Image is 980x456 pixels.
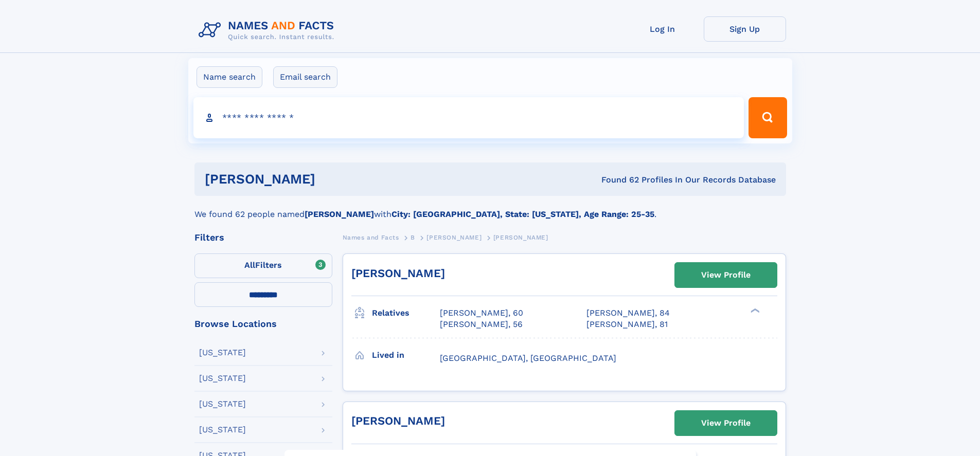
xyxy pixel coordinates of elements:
[748,307,760,314] div: ❯
[199,400,246,408] div: [US_STATE]
[244,260,255,270] span: All
[440,319,523,330] a: [PERSON_NAME], 56
[411,231,415,244] a: B
[440,307,523,319] a: [PERSON_NAME], 60
[440,353,616,363] span: [GEOGRAPHIC_DATA], [GEOGRAPHIC_DATA]
[343,231,399,244] a: Names and Facts
[194,253,332,278] label: Filters
[351,267,445,280] a: [PERSON_NAME]
[197,66,262,88] label: Name search
[621,16,704,42] a: Log In
[391,209,654,219] b: City: [GEOGRAPHIC_DATA], State: [US_STATE], Age Range: 25-35
[305,209,374,219] b: [PERSON_NAME]
[194,319,332,329] div: Browse Locations
[273,66,337,88] label: Email search
[199,349,246,357] div: [US_STATE]
[458,174,776,186] div: Found 62 Profiles In Our Records Database
[193,97,744,138] input: search input
[426,234,482,241] span: [PERSON_NAME]
[749,97,787,138] button: Search Button
[194,233,332,242] div: Filters
[675,411,777,435] a: View Profile
[372,346,440,364] h3: Lived in
[675,263,777,287] a: View Profile
[701,263,751,287] div: View Profile
[704,16,786,42] a: Sign Up
[205,173,458,186] h1: [PERSON_NAME]
[426,231,482,244] a: [PERSON_NAME]
[372,304,440,322] h3: Relatives
[194,16,343,44] img: Logo Names and Facts
[701,411,751,435] div: View Profile
[199,426,246,434] div: [US_STATE]
[493,234,548,241] span: [PERSON_NAME]
[194,196,786,221] div: We found 62 people named with .
[586,319,668,330] a: [PERSON_NAME], 81
[199,374,246,382] div: [US_STATE]
[411,234,415,241] span: B
[351,414,445,427] a: [PERSON_NAME]
[586,307,670,319] a: [PERSON_NAME], 84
